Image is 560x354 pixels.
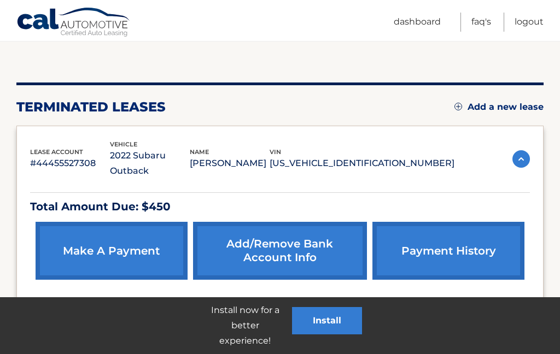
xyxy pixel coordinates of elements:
span: lease account [30,148,83,156]
a: payment history [372,222,524,280]
p: [PERSON_NAME] [190,156,270,171]
p: [US_VEHICLE_IDENTIFICATION_NUMBER] [270,156,454,171]
a: Add a new lease [454,102,544,113]
p: 2022 Subaru Outback [110,148,190,179]
button: Install [292,307,362,334]
h2: terminated leases [16,99,166,115]
a: Dashboard [394,13,441,32]
a: make a payment [36,222,188,280]
a: Cal Automotive [16,7,131,39]
img: add.svg [454,103,462,110]
a: Logout [515,13,544,32]
span: vin [270,148,281,156]
img: accordion-active.svg [512,150,530,168]
p: Total Amount Due: $450 [30,197,530,216]
span: name [190,148,209,156]
a: FAQ's [471,13,491,32]
p: #44455527308 [30,156,110,171]
a: Add/Remove bank account info [193,222,367,280]
p: Install now for a better experience! [198,303,292,349]
span: vehicle [110,140,137,148]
